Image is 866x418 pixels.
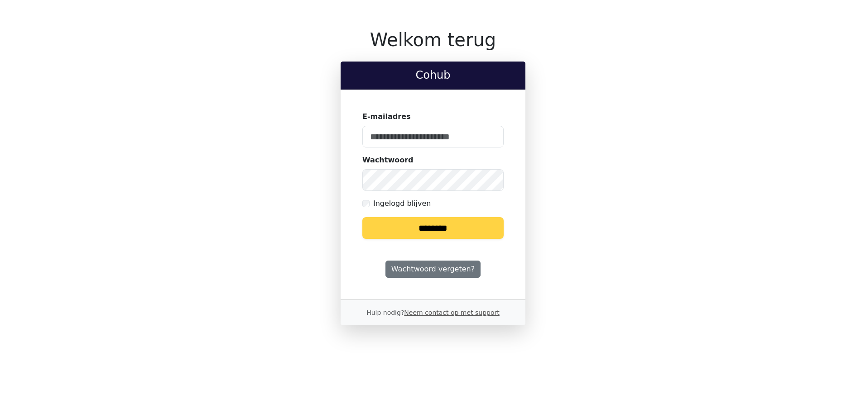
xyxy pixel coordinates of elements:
label: Ingelogd blijven [373,198,431,209]
label: E-mailadres [362,111,411,122]
h1: Welkom terug [341,29,525,51]
a: Neem contact op met support [404,309,499,316]
small: Hulp nodig? [366,309,500,316]
h2: Cohub [348,69,518,82]
label: Wachtwoord [362,155,414,166]
a: Wachtwoord vergeten? [385,261,481,278]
